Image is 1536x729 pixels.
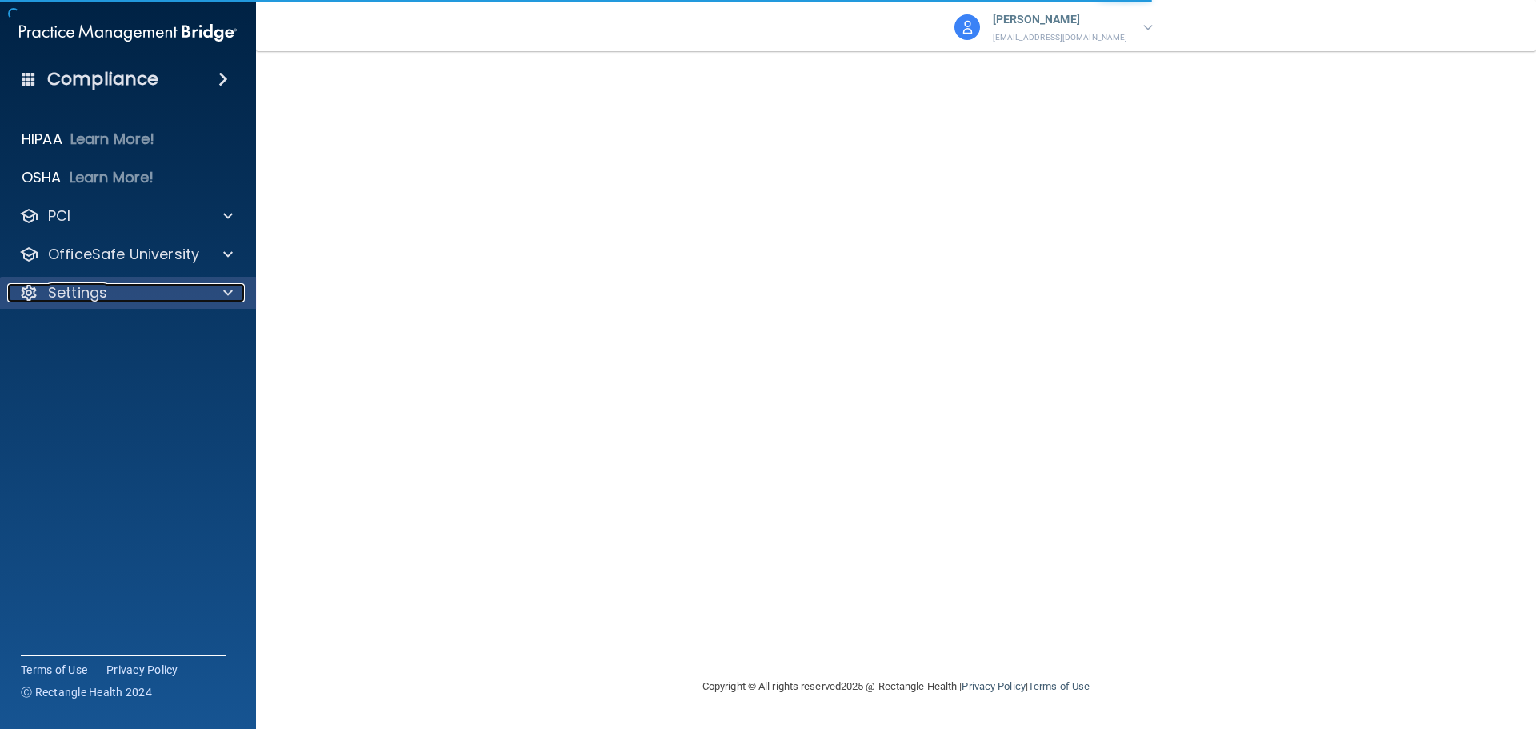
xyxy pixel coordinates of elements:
h4: Compliance [47,68,158,90]
p: HIPAA [22,130,62,149]
div: Copyright © All rights reserved 2025 @ Rectangle Health | | [604,661,1188,712]
a: PCI [19,206,233,226]
p: Learn More! [70,168,154,187]
p: PCI [48,206,70,226]
img: arrow-down.227dba2b.svg [1143,25,1153,30]
a: Privacy Policy [106,662,178,678]
p: [EMAIL_ADDRESS][DOMAIN_NAME] [993,30,1128,45]
a: Settings [19,283,233,302]
span: Ⓒ Rectangle Health 2024 [21,684,152,700]
img: avatar.17b06cb7.svg [954,14,980,40]
p: OSHA [22,168,62,187]
a: OfficeSafe University [19,245,233,264]
p: Learn More! [70,130,155,149]
a: Terms of Use [1028,680,1090,692]
img: PMB logo [19,17,237,49]
p: Settings [48,283,107,302]
a: Privacy Policy [962,680,1025,692]
p: [PERSON_NAME] [993,10,1128,30]
a: Terms of Use [21,662,87,678]
p: OfficeSafe University [48,245,199,264]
